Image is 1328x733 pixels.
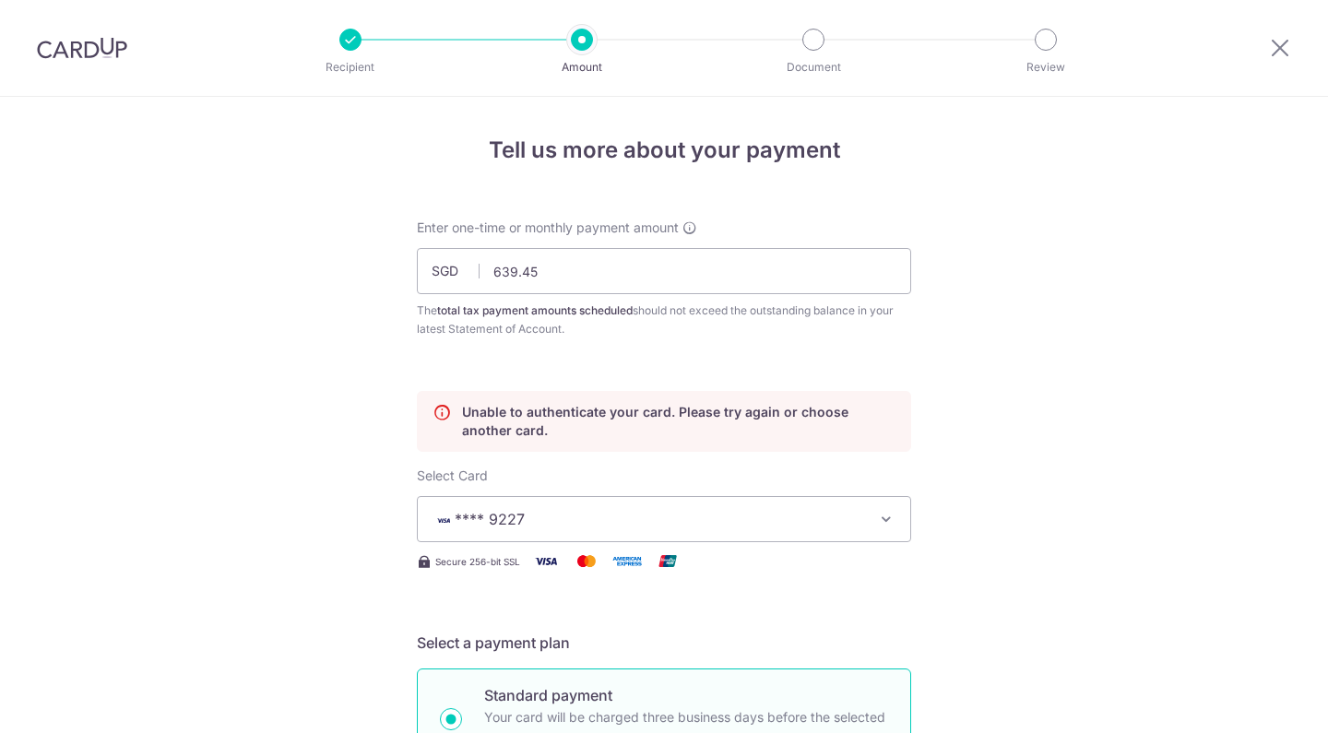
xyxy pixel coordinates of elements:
[528,550,564,573] img: Visa
[417,632,911,654] h5: Select a payment plan
[417,301,911,338] div: The should not exceed the outstanding balance in your latest Statement of Account.
[432,262,480,280] span: SGD
[1209,678,1310,724] iframe: Opens a widget where you can find more information
[37,37,127,59] img: CardUp
[484,684,888,706] p: Standard payment
[514,58,650,77] p: Amount
[417,248,911,294] input: 0.00
[437,303,633,317] b: total tax payment amounts scheduled
[433,514,455,526] img: VISA
[417,467,488,483] span: translation missing: en.payables.payment_networks.credit_card.summary.labels.select_card
[417,219,679,237] span: Enter one-time or monthly payment amount
[978,58,1114,77] p: Review
[417,134,911,167] h4: Tell us more about your payment
[435,554,520,569] span: Secure 256-bit SSL
[568,550,605,573] img: Mastercard
[649,550,686,573] img: Union Pay
[745,58,882,77] p: Document
[609,550,646,573] img: American Express
[462,403,895,440] p: Unable to authenticate your card. Please try again or choose another card.
[282,58,419,77] p: Recipient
